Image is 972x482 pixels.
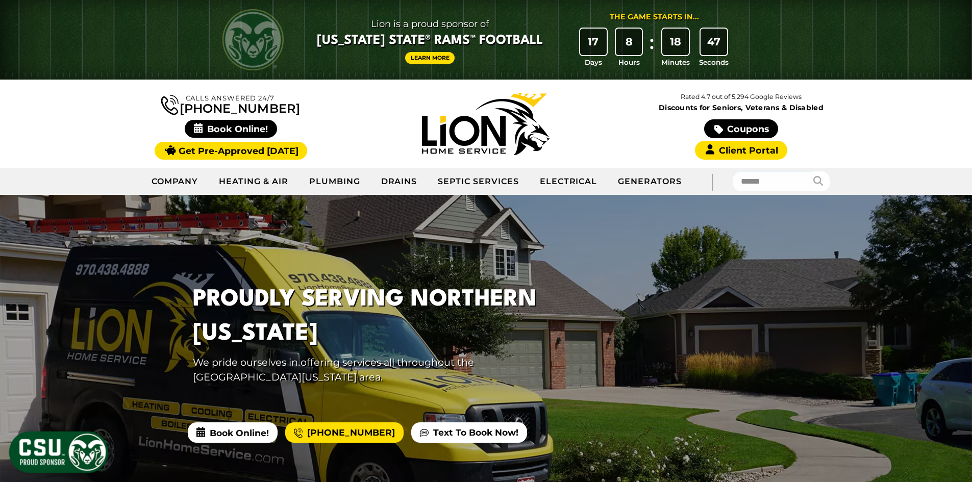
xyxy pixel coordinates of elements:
img: CSU Rams logo [222,9,284,70]
span: Minutes [661,57,690,67]
img: CSU Sponsor Badge [8,430,110,474]
div: | [692,168,733,195]
a: [PHONE_NUMBER] [161,93,300,115]
span: Book Online! [185,120,277,138]
a: Learn More [405,52,455,64]
div: 47 [701,29,727,55]
img: Lion Home Service [422,93,550,155]
span: [US_STATE] State® Rams™ Football [317,32,543,49]
div: 17 [580,29,607,55]
a: [PHONE_NUMBER] [285,422,404,443]
a: Drains [371,169,428,194]
span: Discounts for Seniors, Veterans & Disabled [616,104,867,111]
a: Heating & Air [209,169,298,194]
a: Client Portal [695,141,787,160]
span: Hours [618,57,640,67]
a: Plumbing [299,169,371,194]
a: Septic Services [428,169,529,194]
div: The Game Starts in... [610,12,699,23]
a: Generators [608,169,692,194]
span: Seconds [699,57,729,67]
div: : [646,29,657,68]
div: 8 [616,29,642,55]
span: Book Online! [188,422,278,443]
a: Get Pre-Approved [DATE] [155,142,307,160]
a: Company [141,169,209,194]
p: Rated 4.7 out of 5,294 Google Reviews [613,91,868,103]
span: Days [585,57,602,67]
a: Electrical [530,169,608,194]
span: Lion is a proud sponsor of [317,16,543,32]
h1: PROUDLY SERVING NORTHERN [US_STATE] [193,283,564,351]
a: Coupons [704,119,778,138]
p: We pride ourselves in offering services all throughout the [GEOGRAPHIC_DATA][US_STATE] area. [193,355,564,385]
a: Text To Book Now! [411,422,527,443]
div: 18 [662,29,689,55]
